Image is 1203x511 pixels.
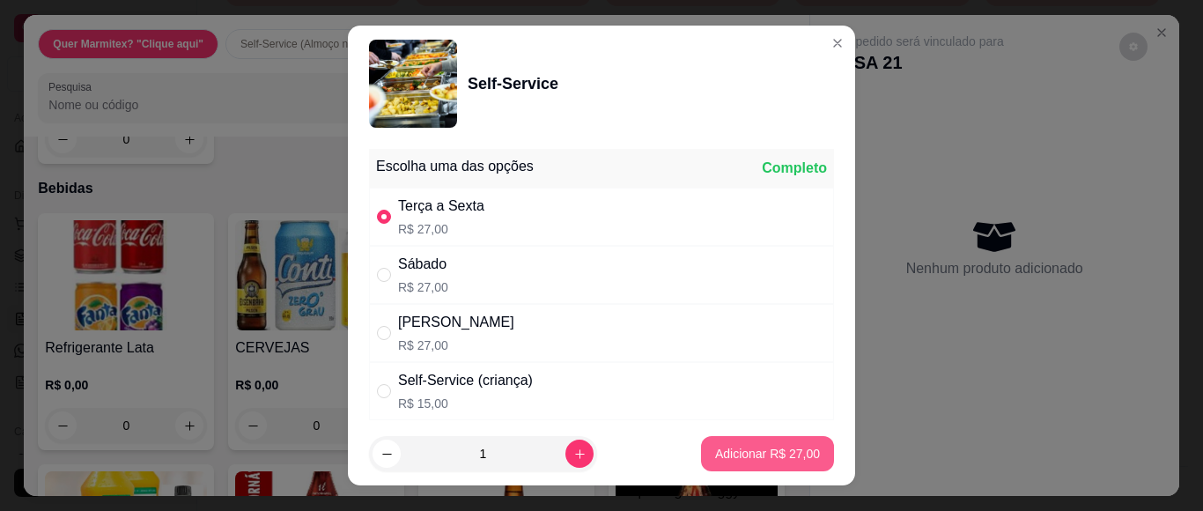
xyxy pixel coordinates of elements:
[376,156,534,177] div: Escolha uma das opções
[565,440,594,468] button: increase-product-quantity
[762,158,827,179] div: Completo
[398,220,484,238] p: R$ 27,00
[823,29,852,57] button: Close
[398,370,533,391] div: Self-Service (criança)
[398,337,514,354] p: R$ 27,00
[373,440,401,468] button: decrease-product-quantity
[398,196,484,217] div: Terça a Sexta
[701,436,834,471] button: Adicionar R$ 27,00
[369,40,457,128] img: product-image
[398,254,448,275] div: Sábado
[398,278,448,296] p: R$ 27,00
[398,395,533,412] p: R$ 15,00
[715,445,820,463] p: Adicionar R$ 27,00
[398,312,514,333] div: [PERSON_NAME]
[468,71,558,96] div: Self-Service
